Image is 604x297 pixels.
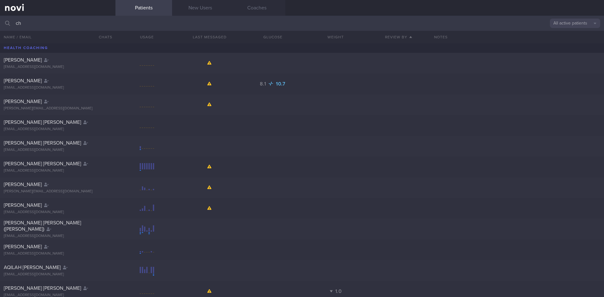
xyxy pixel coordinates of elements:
button: Last Messaged [178,31,241,43]
span: 10.7 [276,81,286,86]
div: [EMAIL_ADDRESS][DOMAIN_NAME] [4,65,112,69]
div: Usage [115,31,178,43]
div: Notes [430,31,604,43]
span: [PERSON_NAME] [PERSON_NAME] [4,286,81,291]
div: [EMAIL_ADDRESS][DOMAIN_NAME] [4,234,112,239]
button: Review By [367,31,430,43]
span: [PERSON_NAME] [PERSON_NAME] [4,161,81,166]
button: Chats [90,31,115,43]
div: [PERSON_NAME][EMAIL_ADDRESS][DOMAIN_NAME] [4,106,112,111]
span: [PERSON_NAME] [4,182,42,187]
button: All active patients [550,19,600,28]
div: [EMAIL_ADDRESS][DOMAIN_NAME] [4,127,112,132]
div: [EMAIL_ADDRESS][DOMAIN_NAME] [4,85,112,90]
span: [PERSON_NAME] [PERSON_NAME] [4,120,81,125]
span: AQILAH [PERSON_NAME] [4,265,61,270]
div: [EMAIL_ADDRESS][DOMAIN_NAME] [4,272,112,277]
div: [EMAIL_ADDRESS][DOMAIN_NAME] [4,168,112,173]
div: [PERSON_NAME][EMAIL_ADDRESS][DOMAIN_NAME] [4,189,112,194]
span: [PERSON_NAME] [4,99,42,104]
button: Glucose [241,31,304,43]
span: [PERSON_NAME] [PERSON_NAME] ([PERSON_NAME]) [4,220,81,232]
span: 1.0 [335,289,342,294]
div: [EMAIL_ADDRESS][DOMAIN_NAME] [4,251,112,256]
span: [PERSON_NAME] [4,58,42,63]
span: [PERSON_NAME] [4,203,42,208]
div: [EMAIL_ADDRESS][DOMAIN_NAME] [4,148,112,152]
button: Weight [304,31,367,43]
span: 8.1 [260,81,267,86]
span: [PERSON_NAME] [4,244,42,249]
span: [PERSON_NAME] [PERSON_NAME] [4,140,81,146]
span: [PERSON_NAME] [4,78,42,83]
div: [EMAIL_ADDRESS][DOMAIN_NAME] [4,210,112,215]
